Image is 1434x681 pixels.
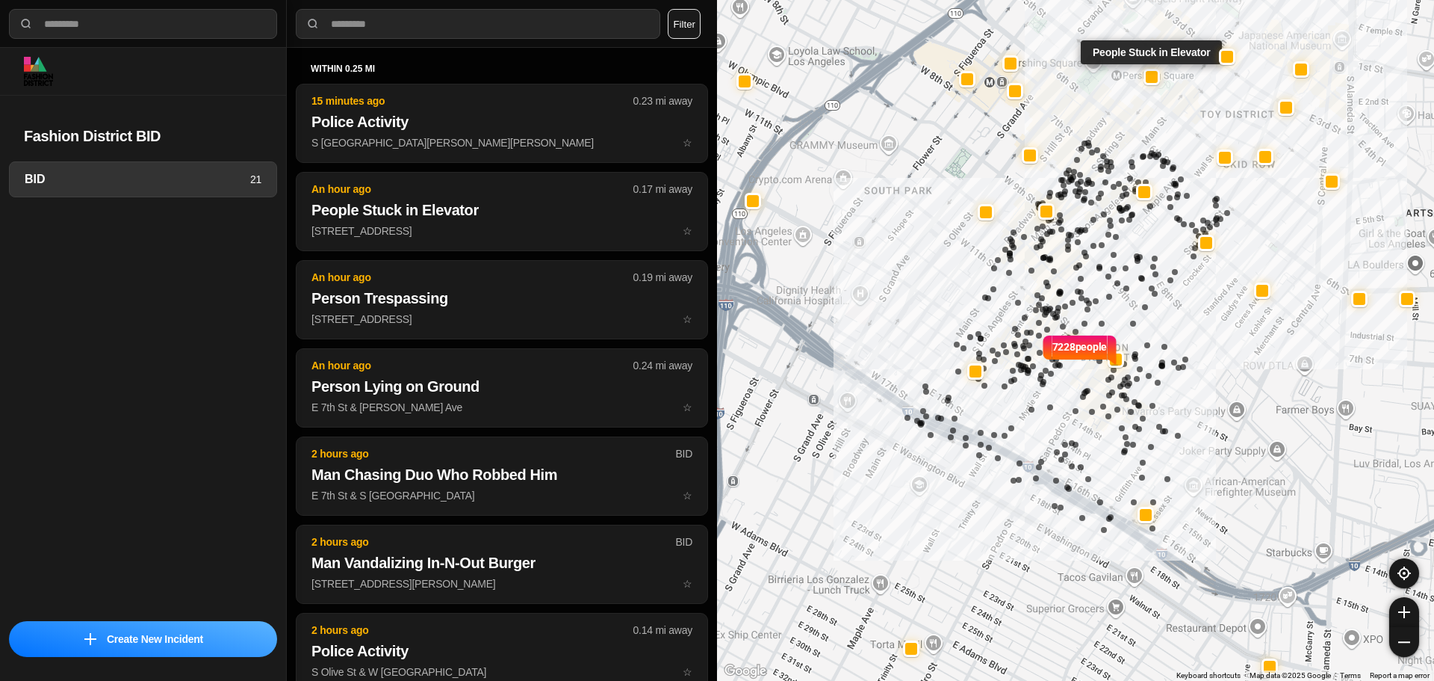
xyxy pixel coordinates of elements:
[250,172,261,187] p: 21
[1107,333,1118,366] img: notch
[9,621,277,657] button: iconCreate New Incident
[311,446,675,461] p: 2 hours ago
[296,665,708,678] a: 2 hours ago0.14 mi awayPolice ActivityS Olive St & W [GEOGRAPHIC_DATA]star
[1397,567,1411,580] img: recenter
[1081,40,1222,64] div: People Stuck in Elevator
[311,400,692,415] p: E 7th St & [PERSON_NAME] Ave
[296,348,708,428] button: An hour ago0.24 mi awayPerson Lying on GroundE 7th St & [PERSON_NAME] Avestar
[311,358,633,373] p: An hour ago
[296,260,708,339] button: An hour ago0.19 mi awayPerson Trespassing[STREET_ADDRESS]star
[296,312,708,325] a: An hour ago0.19 mi awayPerson Trespassing[STREET_ADDRESS]star
[668,9,701,39] button: Filter
[296,136,708,149] a: 15 minutes ago0.23 mi awayPolice ActivityS [GEOGRAPHIC_DATA][PERSON_NAME][PERSON_NAME]star
[24,126,262,147] h2: Fashion District BID
[683,666,692,678] span: star
[311,288,692,309] h2: Person Trespassing
[683,137,692,149] span: star
[296,401,708,413] a: An hour ago0.24 mi awayPerson Lying on GroundE 7th St & [PERSON_NAME] Avestar
[311,200,692,221] h2: People Stuck in Elevator
[296,224,708,237] a: An hour ago0.17 mi awayPeople Stuck in Elevator[STREET_ADDRESS]star
[633,358,692,373] p: 0.24 mi away
[296,172,708,251] button: An hour ago0.17 mi awayPeople Stuck in Elevator[STREET_ADDRESS]star
[311,552,692,573] h2: Man Vandalizing In-N-Out Burger
[675,534,692,549] p: BID
[1398,636,1410,648] img: zoom-out
[1389,558,1419,588] button: recenter
[311,623,633,638] p: 2 hours ago
[296,525,708,604] button: 2 hours agoBIDMan Vandalizing In-N-Out Burger[STREET_ADDRESS][PERSON_NAME]star
[683,313,692,325] span: star
[633,623,692,638] p: 0.14 mi away
[311,665,692,680] p: S Olive St & W [GEOGRAPHIC_DATA]
[1389,627,1419,657] button: zoom-out
[24,57,53,86] img: logo
[1176,671,1241,681] button: Keyboard shortcuts
[721,662,770,681] img: Google
[1340,671,1361,680] a: Terms (opens in new tab)
[683,225,692,237] span: star
[107,632,203,647] p: Create New Incident
[296,437,708,516] button: 2 hours agoBIDMan Chasing Duo Who Robbed HimE 7th St & S [GEOGRAPHIC_DATA]star
[19,16,34,31] img: search
[311,312,692,327] p: [STREET_ADDRESS]
[675,446,692,461] p: BID
[311,135,692,150] p: S [GEOGRAPHIC_DATA][PERSON_NAME][PERSON_NAME]
[296,577,708,590] a: 2 hours agoBIDMan Vandalizing In-N-Out Burger[STREET_ADDRESS][PERSON_NAME]star
[311,576,692,591] p: [STREET_ADDRESS][PERSON_NAME]
[305,16,320,31] img: search
[683,490,692,502] span: star
[296,84,708,163] button: 15 minutes ago0.23 mi awayPolice ActivityS [GEOGRAPHIC_DATA][PERSON_NAME][PERSON_NAME]star
[311,534,675,549] p: 2 hours ago
[311,270,633,285] p: An hour ago
[311,111,692,132] h2: Police Activity
[311,63,693,75] h5: within 0.25 mi
[633,182,692,197] p: 0.17 mi away
[25,170,250,188] h3: BID
[311,224,692,238] p: [STREET_ADDRESS]
[311,464,692,485] h2: Man Chasing Duo Who Robbed Him
[1041,333,1052,366] img: notch
[311,488,692,503] p: E 7th St & S [GEOGRAPHIC_DATA]
[311,641,692,662] h2: Police Activity
[633,270,692,285] p: 0.19 mi away
[84,633,96,645] img: icon
[296,489,708,502] a: 2 hours agoBIDMan Chasing Duo Who Robbed HimE 7th St & S [GEOGRAPHIC_DATA]star
[721,662,770,681] a: Open this area in Google Maps (opens a new window)
[311,93,633,108] p: 15 minutes ago
[311,182,633,197] p: An hour ago
[1389,597,1419,627] button: zoom-in
[683,401,692,413] span: star
[1370,671,1430,680] a: Report a map error
[1143,69,1160,85] button: People Stuck in Elevator
[633,93,692,108] p: 0.23 mi away
[1398,606,1410,618] img: zoom-in
[311,376,692,397] h2: Person Lying on Ground
[683,578,692,590] span: star
[1250,671,1331,680] span: Map data ©2025 Google
[9,161,277,197] a: BID21
[1052,339,1108,372] p: 7228 people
